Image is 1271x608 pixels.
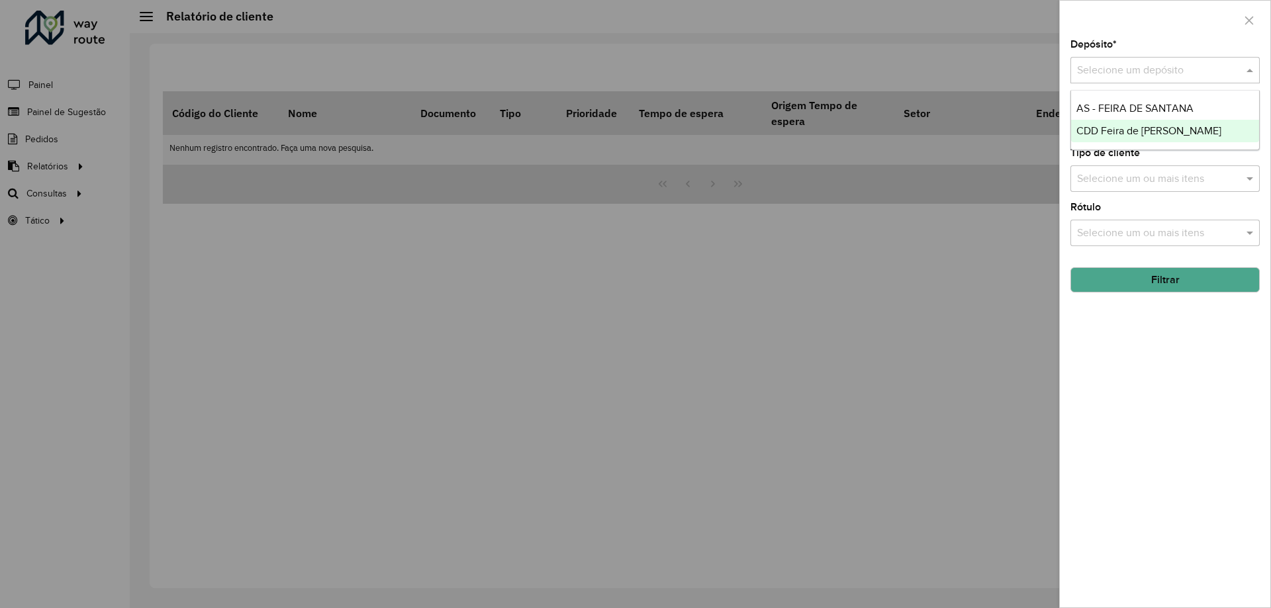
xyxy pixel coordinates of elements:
button: Filtrar [1070,267,1260,292]
label: Rótulo [1070,199,1101,215]
span: AS - FEIRA DE SANTANA [1076,103,1194,114]
span: CDD Feira de [PERSON_NAME] [1076,125,1221,136]
label: Depósito [1070,36,1117,52]
label: Tipo de cliente [1070,145,1140,161]
ng-dropdown-panel: Options list [1070,90,1260,150]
